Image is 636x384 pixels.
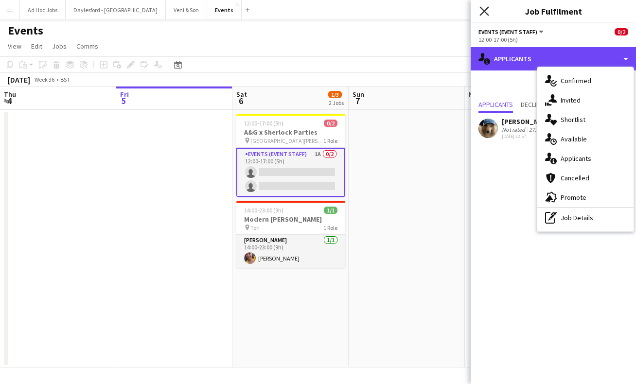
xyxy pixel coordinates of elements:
[236,90,247,99] span: Sat
[478,28,545,35] button: Events (Event Staff)
[236,215,345,224] h3: Modern [PERSON_NAME]
[236,148,345,197] app-card-role: Events (Event Staff)1A0/212:00-17:00 (5h)
[4,40,25,52] a: View
[467,95,481,106] span: 8
[52,42,67,51] span: Jobs
[8,75,30,85] div: [DATE]
[502,133,553,140] div: [DATE] 22:57
[478,28,537,35] span: Events (Event Staff)
[561,115,585,124] span: Shortlist
[235,95,247,106] span: 6
[561,193,586,202] span: Promote
[561,135,587,143] span: Available
[236,235,345,268] app-card-role: [PERSON_NAME]1/114:00-23:00 (9h)[PERSON_NAME]
[20,0,66,19] button: Ad Hoc Jobs
[329,99,344,106] div: 2 Jobs
[236,201,345,268] app-job-card: 14:00-23:00 (9h)1/1Modern [PERSON_NAME] Tori1 Role[PERSON_NAME]1/114:00-23:00 (9h)[PERSON_NAME]
[328,91,342,98] span: 1/3
[471,47,636,70] div: Applicants
[244,207,283,214] span: 14:00-23:00 (9h)
[527,126,550,133] div: 27.09mi
[48,40,71,52] a: Jobs
[351,95,364,106] span: 7
[324,207,337,214] span: 1/1
[72,40,102,52] a: Comms
[502,126,527,133] div: Not rated
[250,224,260,231] span: Tori
[27,40,46,52] a: Edit
[561,76,591,85] span: Confirmed
[478,36,628,43] div: 12:00-17:00 (5h)
[323,137,337,144] span: 1 Role
[8,42,21,51] span: View
[561,154,591,163] span: Applicants
[166,0,207,19] button: Veni & Son
[120,90,129,99] span: Fri
[469,90,481,99] span: Mon
[60,76,70,83] div: BST
[119,95,129,106] span: 5
[31,42,42,51] span: Edit
[478,101,513,108] span: Applicants
[537,208,634,227] div: Job Details
[2,95,16,106] span: 4
[66,0,166,19] button: Daylesford - [GEOGRAPHIC_DATA]
[471,5,636,17] h3: Job Fulfilment
[8,23,43,38] h1: Events
[561,96,581,105] span: Invited
[244,120,283,127] span: 12:00-17:00 (5h)
[561,174,589,182] span: Cancelled
[323,224,337,231] span: 1 Role
[236,114,345,197] app-job-card: 12:00-17:00 (5h)0/2A&G x Sherlock Parties [GEOGRAPHIC_DATA][PERSON_NAME]1 RoleEvents (Event Staff...
[76,42,98,51] span: Comms
[207,0,242,19] button: Events
[521,101,548,108] span: Declined
[236,128,345,137] h3: A&G x Sherlock Parties
[353,90,364,99] span: Sun
[502,117,553,126] div: [PERSON_NAME]
[4,90,16,99] span: Thu
[250,137,323,144] span: [GEOGRAPHIC_DATA][PERSON_NAME]
[32,76,56,83] span: Week 36
[324,120,337,127] span: 0/2
[615,28,628,35] span: 0/2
